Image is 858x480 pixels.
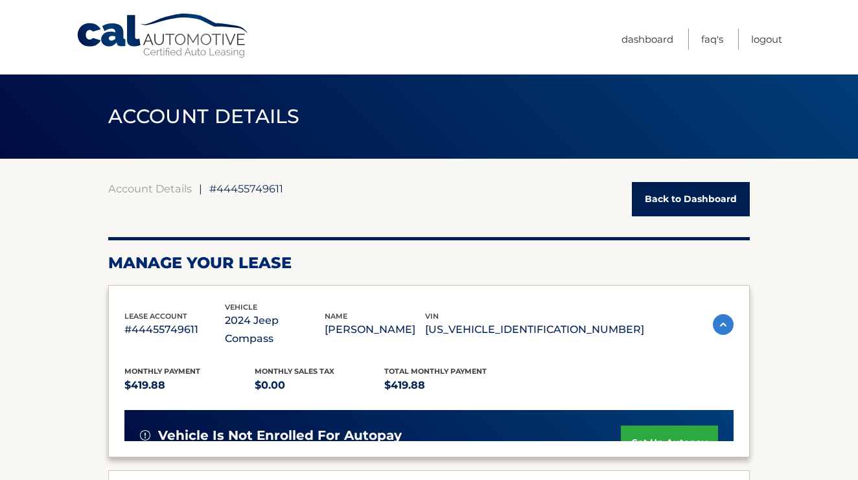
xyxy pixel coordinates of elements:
span: | [199,182,202,195]
span: vehicle [225,303,257,312]
p: $419.88 [124,376,255,394]
a: Cal Automotive [76,13,251,59]
img: accordion-active.svg [713,314,734,335]
span: ACCOUNT DETAILS [108,104,300,128]
span: #44455749611 [209,182,283,195]
a: Dashboard [621,29,673,50]
a: FAQ's [701,29,723,50]
p: $0.00 [255,376,385,394]
span: Monthly Payment [124,367,200,376]
span: vehicle is not enrolled for autopay [158,428,402,444]
p: #44455749611 [124,321,225,339]
span: Monthly sales Tax [255,367,334,376]
a: Logout [751,29,782,50]
span: Total Monthly Payment [384,367,487,376]
a: set up autopay [621,426,718,460]
p: [US_VEHICLE_IDENTIFICATION_NUMBER] [425,321,644,339]
span: name [325,312,347,321]
p: $419.88 [384,376,515,394]
p: 2024 Jeep Compass [225,312,325,348]
img: alert-white.svg [140,430,150,440]
a: Account Details [108,182,192,195]
h2: Manage Your Lease [108,253,750,273]
p: [PERSON_NAME] [325,321,425,339]
span: vin [425,312,439,321]
span: lease account [124,312,187,321]
a: Back to Dashboard [632,182,750,216]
